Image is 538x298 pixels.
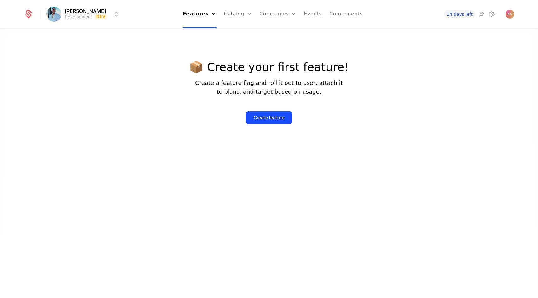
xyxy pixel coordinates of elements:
button: Open user button [506,10,514,19]
p: 📦 Create your first feature! [189,61,349,73]
a: Integrations [478,10,485,18]
p: Create a feature flag and roll it out to user, attach it to plans, and target based on usage. [189,79,349,96]
div: Development [65,14,92,20]
div: Create feature [254,114,284,121]
button: Select environment [48,7,120,21]
img: Ashutosh Mishra [46,7,61,22]
span: Dev [95,14,107,19]
img: Ashutosh Mishra [506,10,514,19]
span: [PERSON_NAME] [65,9,106,14]
a: Settings [488,10,495,18]
button: Create feature [246,111,292,124]
a: 14 days left [444,10,475,18]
